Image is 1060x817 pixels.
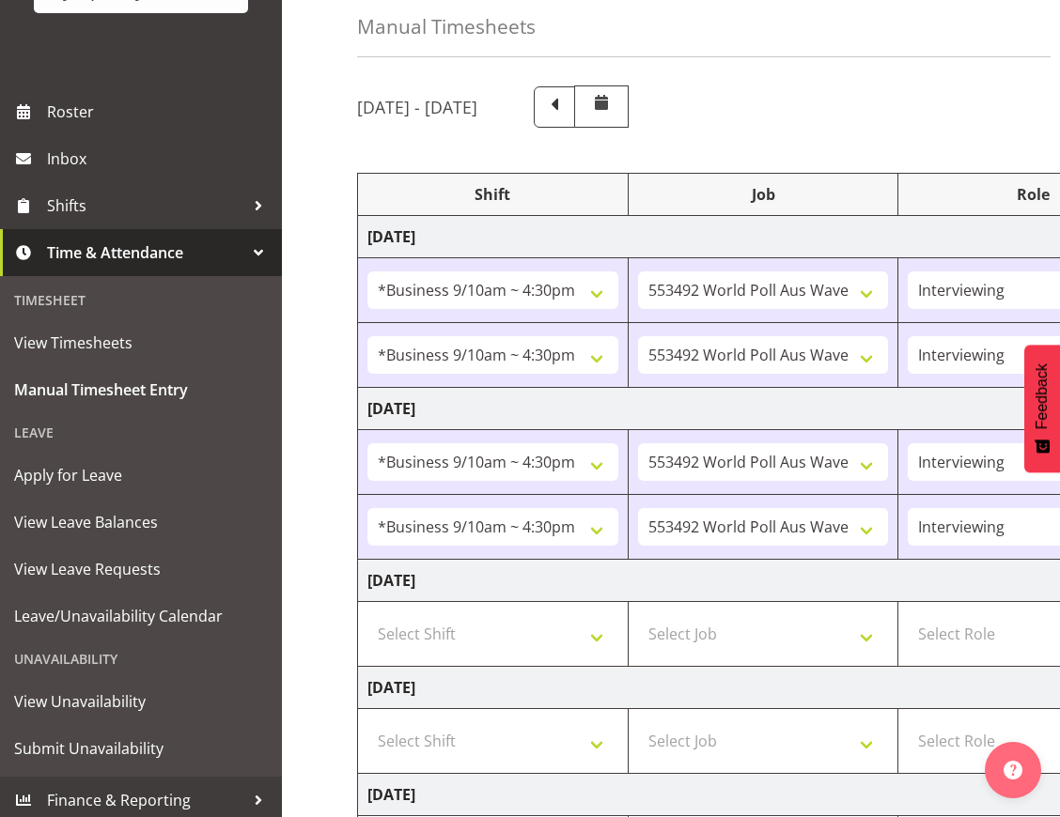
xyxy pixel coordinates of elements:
[357,16,536,38] h4: Manual Timesheets
[5,499,277,546] a: View Leave Balances
[47,786,244,814] span: Finance & Reporting
[367,183,618,206] div: Shift
[14,329,268,357] span: View Timesheets
[5,281,277,319] div: Timesheet
[357,97,477,117] h5: [DATE] - [DATE]
[47,98,273,126] span: Roster
[47,239,244,267] span: Time & Attendance
[5,319,277,366] a: View Timesheets
[5,640,277,678] div: Unavailability
[14,687,268,716] span: View Unavailability
[14,555,268,583] span: View Leave Requests
[5,452,277,499] a: Apply for Leave
[1034,363,1051,429] span: Feedback
[14,734,268,763] span: Submit Unavailability
[14,508,268,536] span: View Leave Balances
[5,546,277,593] a: View Leave Requests
[5,366,277,413] a: Manual Timesheet Entry
[47,145,273,173] span: Inbox
[47,192,244,220] span: Shifts
[5,725,277,772] a: Submit Unavailability
[14,461,268,489] span: Apply for Leave
[638,183,889,206] div: Job
[14,376,268,404] span: Manual Timesheet Entry
[1004,761,1022,779] img: help-xxl-2.png
[5,413,277,452] div: Leave
[5,593,277,640] a: Leave/Unavailability Calendar
[5,678,277,725] a: View Unavailability
[14,602,268,630] span: Leave/Unavailability Calendar
[1024,345,1060,472] button: Feedback - Show survey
